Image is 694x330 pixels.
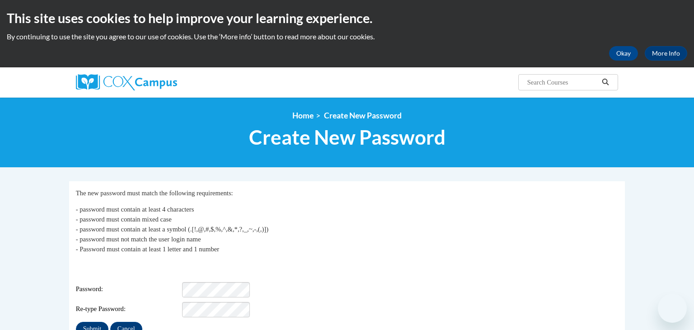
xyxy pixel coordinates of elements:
[76,304,181,314] span: Re-type Password:
[76,74,177,90] img: Cox Campus
[526,77,599,88] input: Search Courses
[645,46,687,61] a: More Info
[249,125,445,149] span: Create New Password
[7,32,687,42] p: By continuing to use the site you agree to our use of cookies. Use the ‘More info’ button to read...
[609,46,638,61] button: Okay
[76,206,268,253] span: - password must contain at least 4 characters - password must contain mixed case - password must ...
[76,284,181,294] span: Password:
[324,111,402,120] span: Create New Password
[292,111,314,120] a: Home
[7,9,687,27] h2: This site uses cookies to help improve your learning experience.
[658,294,687,323] iframe: Button to launch messaging window
[599,77,612,88] button: Search
[76,74,248,90] a: Cox Campus
[76,189,233,197] span: The new password must match the following requirements:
